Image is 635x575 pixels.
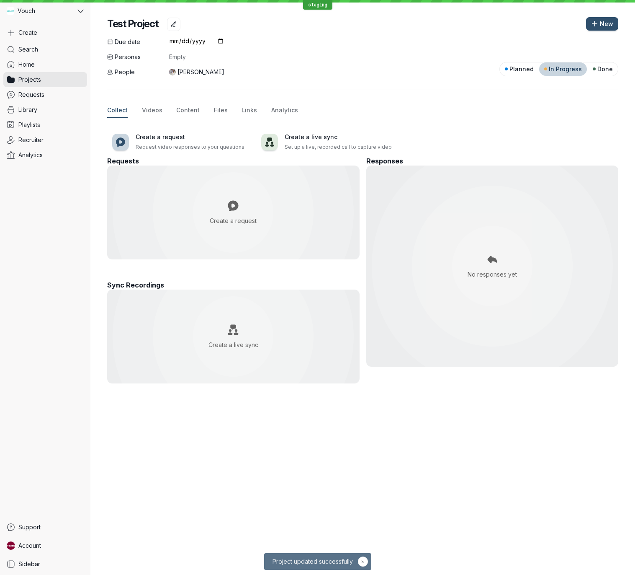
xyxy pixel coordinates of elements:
[107,17,159,31] h2: Test Project
[107,290,360,383] button: Create a live sync
[597,65,613,73] span: Done
[115,38,140,46] span: Due date
[358,557,368,567] button: Hide notification
[3,3,87,18] button: Vouch avatarVouch
[18,45,38,54] span: Search
[136,133,244,141] h3: Create a request
[366,156,619,166] h3: Responses
[18,91,44,99] span: Requests
[18,7,35,15] span: Vouch
[18,151,43,159] span: Analytics
[3,57,87,72] a: Home
[3,538,87,553] a: Stephane avatarAccount
[3,520,87,535] a: Support
[208,341,258,349] span: Create a live sync
[3,42,87,57] a: Search
[3,117,87,132] a: Playlists
[115,53,141,61] span: Personas
[285,133,392,141] h3: Create a live sync
[107,156,360,166] h3: Requests
[18,560,40,568] span: Sidebar
[509,65,534,73] span: Planned
[136,143,244,151] p: Request video responses to your questions
[107,106,128,114] span: Collect
[600,20,613,28] span: New
[177,68,224,76] span: [PERSON_NAME]
[169,69,176,75] img: Gary Zurnamer avatar
[18,106,37,114] span: Library
[271,557,358,566] span: Project updated successfully
[3,148,87,163] a: Analytics
[3,72,87,87] a: Projects
[169,53,224,61] span: Empty
[3,132,87,148] a: Recruiter
[142,106,162,114] span: Videos
[3,102,87,117] a: Library
[3,557,87,572] a: Sidebar
[18,121,40,129] span: Playlists
[167,18,180,31] button: Edit project name
[18,75,41,84] span: Projects
[18,60,35,69] span: Home
[3,3,76,18] div: Vouch
[18,523,41,531] span: Support
[107,280,360,290] h3: Sync Recordings
[271,106,298,114] span: Analytics
[176,106,200,114] span: Content
[18,136,44,144] span: Recruiter
[7,541,15,550] img: Stephane avatar
[549,65,582,73] span: In Progress
[468,270,517,279] span: No responses yet
[210,217,257,225] span: Create a request
[242,106,257,114] span: Links
[214,106,228,114] span: Files
[107,166,360,259] button: Create a request
[7,7,14,15] img: Vouch avatar
[18,541,41,550] span: Account
[3,87,87,102] a: Requests
[586,17,618,31] button: New
[3,25,87,40] button: Create
[285,143,392,151] p: Set up a live, recorded call to capture video
[115,68,135,76] span: People
[18,28,37,37] span: Create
